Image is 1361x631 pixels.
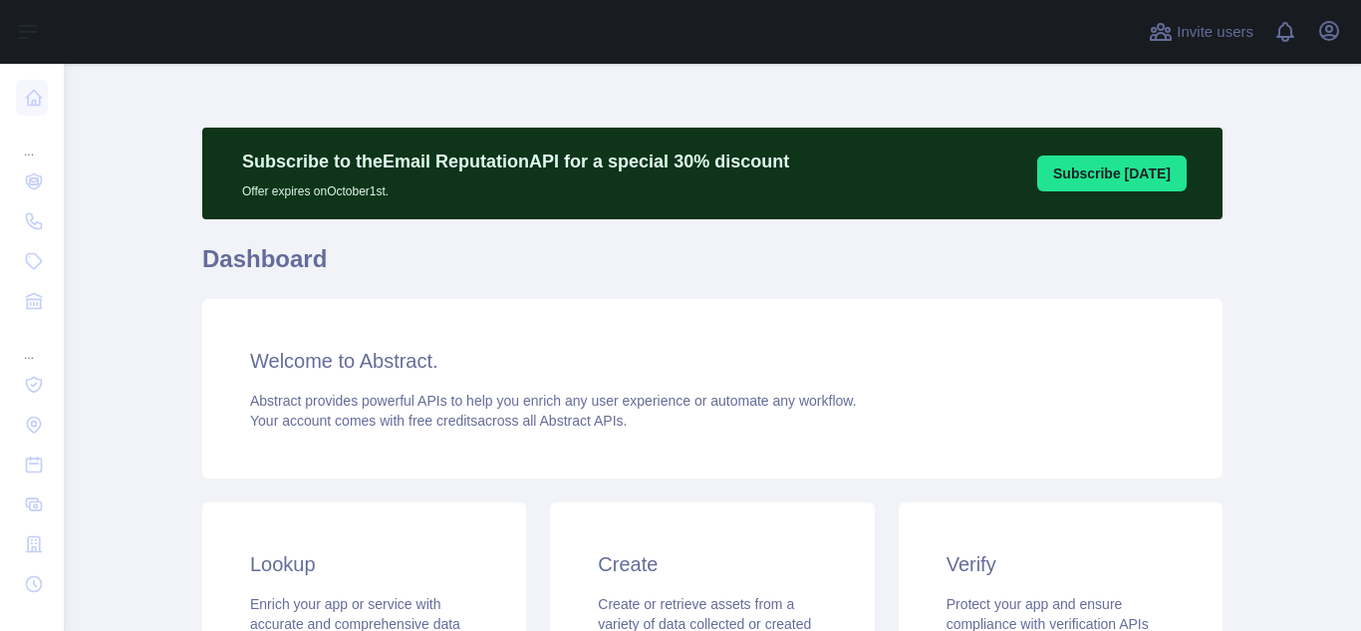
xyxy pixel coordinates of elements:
[598,550,826,578] h3: Create
[1037,156,1187,191] button: Subscribe [DATE]
[202,243,1223,291] h1: Dashboard
[1145,16,1257,48] button: Invite users
[250,413,627,429] span: Your account comes with across all Abstract APIs.
[947,550,1175,578] h3: Verify
[250,393,857,409] span: Abstract provides powerful APIs to help you enrich any user experience or automate any workflow.
[16,323,48,363] div: ...
[250,550,478,578] h3: Lookup
[242,148,789,175] p: Subscribe to the Email Reputation API for a special 30 % discount
[242,175,789,199] p: Offer expires on October 1st.
[408,413,477,429] span: free credits
[1177,21,1253,44] span: Invite users
[250,347,1175,375] h3: Welcome to Abstract.
[16,120,48,159] div: ...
